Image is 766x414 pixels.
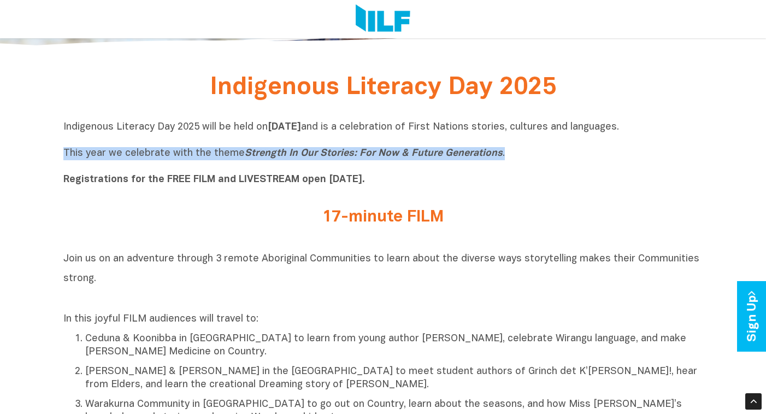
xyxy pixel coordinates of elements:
[63,175,365,184] b: Registrations for the FREE FILM and LIVESTREAM open [DATE].
[178,208,588,226] h2: 17-minute FILM
[63,313,703,326] p: In this joyful FILM audiences will travel to:
[356,4,410,34] img: Logo
[210,77,556,99] span: Indigenous Literacy Day 2025
[85,365,703,392] p: [PERSON_NAME] & [PERSON_NAME] in the [GEOGRAPHIC_DATA] to meet student authors of Grinch det K’[P...
[268,123,301,132] b: [DATE]
[245,149,503,158] i: Strength In Our Stories: For Now & Future Generations
[85,333,703,359] p: Ceduna & Koonibba in [GEOGRAPHIC_DATA] to learn from young author [PERSON_NAME], celebrate Wirang...
[63,254,699,283] span: Join us on an adventure through 3 remote Aboriginal Communities to learn about the diverse ways s...
[63,121,703,186] p: Indigenous Literacy Day 2025 will be held on and is a celebration of First Nations stories, cultu...
[745,393,762,410] div: Scroll Back to Top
